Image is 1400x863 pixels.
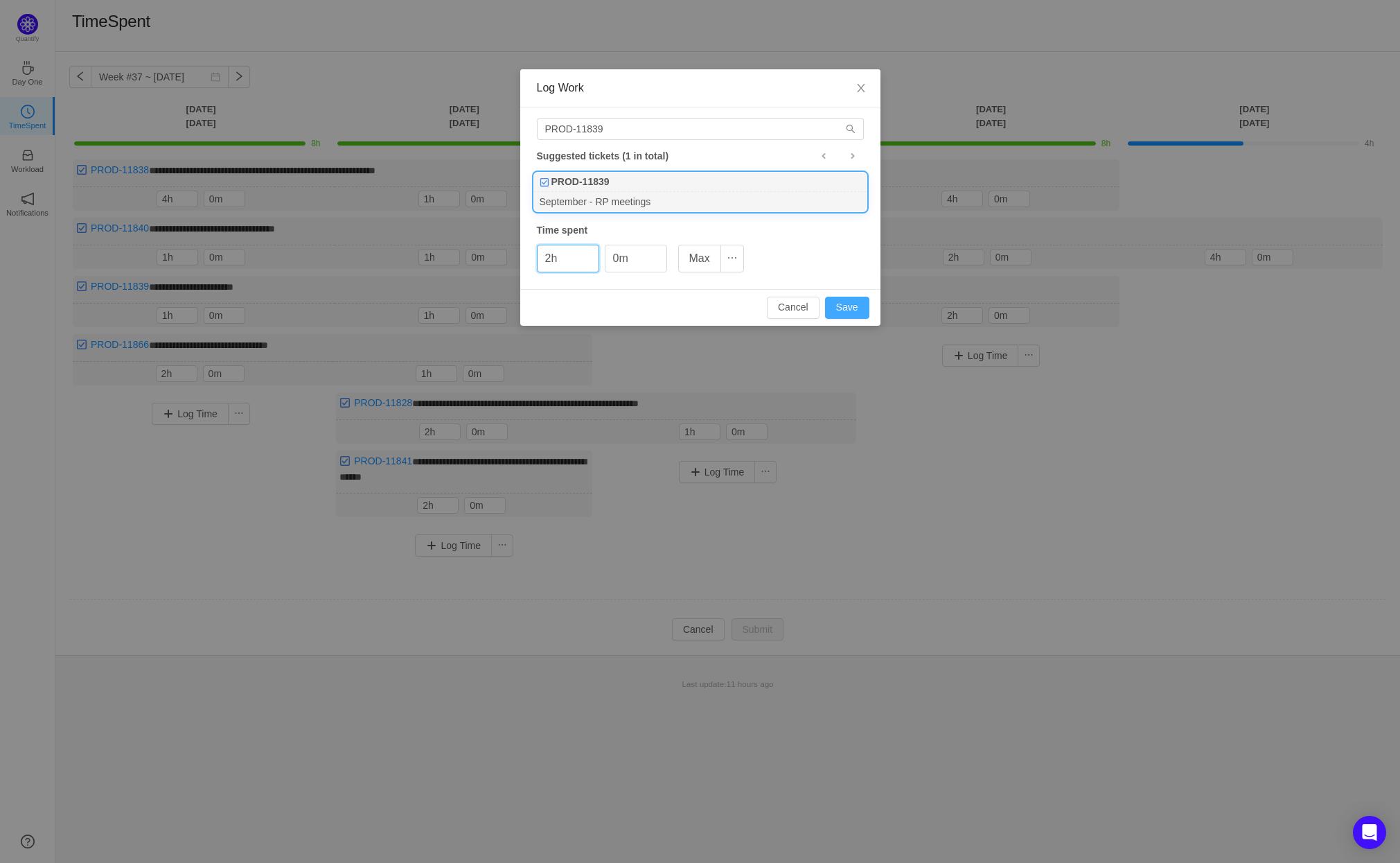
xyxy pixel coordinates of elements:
img: 10318 [540,177,549,187]
i: icon: close [856,82,867,94]
div: September - RP meetings [534,192,867,211]
div: Suggested tickets (1 in total) [537,147,864,165]
b: PROD-11839 [551,175,610,189]
button: Save [825,297,869,319]
div: Log Work [537,80,864,96]
button: Close [842,69,880,108]
button: Max [678,245,721,272]
button: icon: ellipsis [720,245,744,272]
input: Search [537,118,864,140]
div: Open Intercom Messenger [1353,816,1386,849]
button: Cancel [767,297,819,319]
div: Time spent [537,223,864,238]
i: icon: search [846,124,856,134]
